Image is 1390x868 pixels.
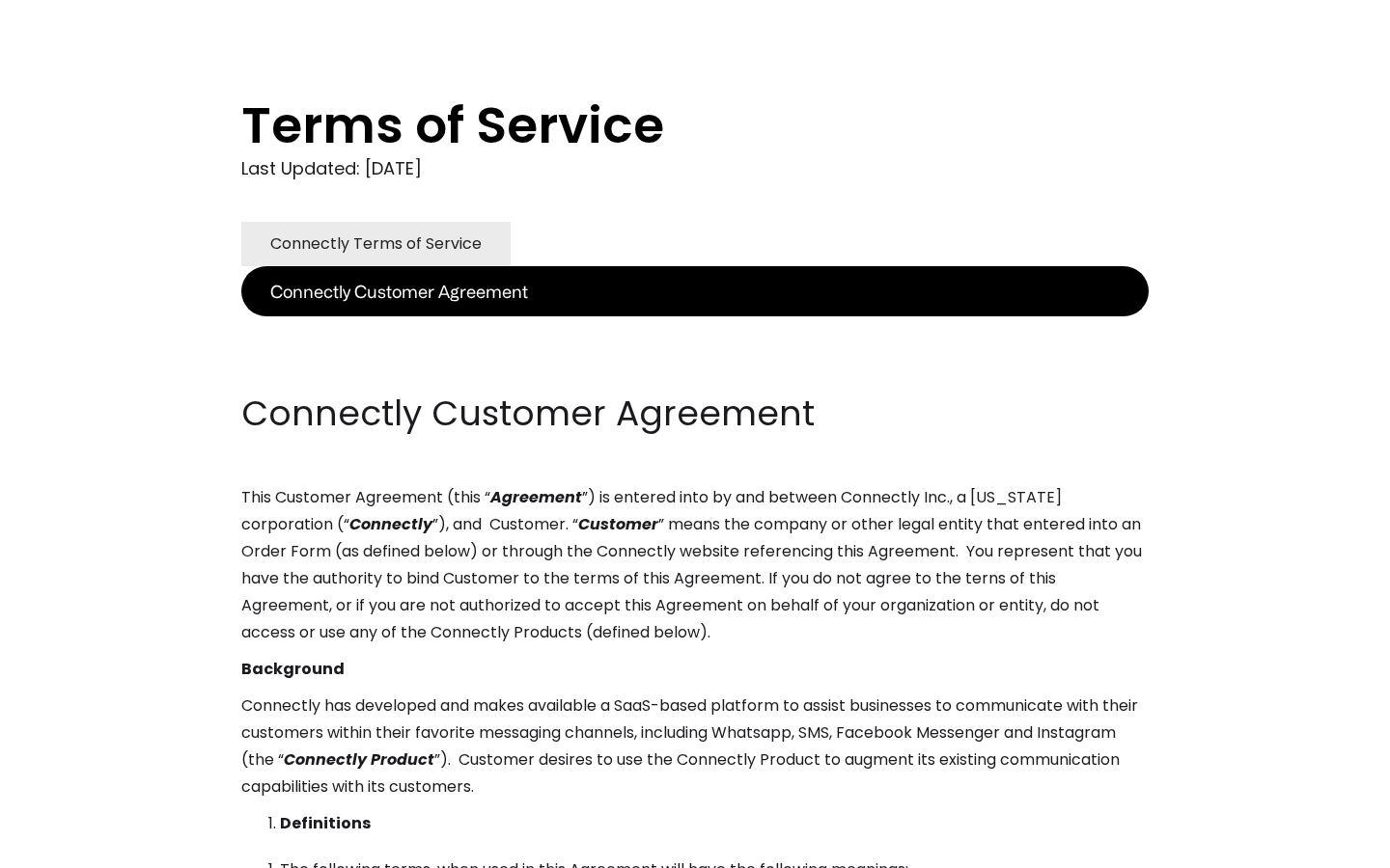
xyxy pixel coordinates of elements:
[241,484,1149,646] p: This Customer Agreement (this “ ”) is entered into by and between Connectly Inc., a [US_STATE] co...
[241,390,1149,438] h2: Connectly Customer Agreement
[241,353,1149,380] p: ‍
[349,513,432,535] em: Connectly
[241,154,1149,183] div: Last Updated: [DATE]
[280,812,371,834] strong: Definitions
[241,692,1149,800] p: Connectly has developed and makes available a SaaS-based platform to assist businesses to communi...
[490,486,582,508] em: Agreement
[19,832,116,861] aside: Language selected: English
[39,834,116,861] ul: Language list
[270,278,528,305] div: Connectly Customer Agreement
[284,748,434,771] em: Connectly Product
[578,513,658,535] em: Customer
[241,316,1149,343] p: ‍
[241,658,345,680] strong: Background
[241,96,1071,154] h1: Terms of Service
[270,231,482,258] div: Connectly Terms of Service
